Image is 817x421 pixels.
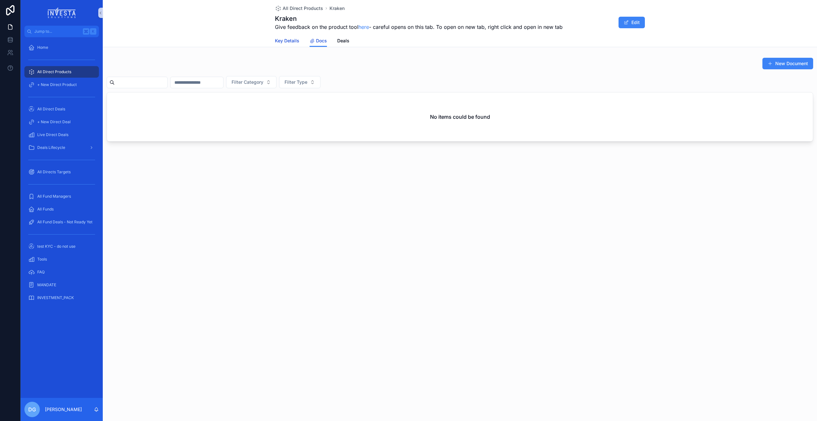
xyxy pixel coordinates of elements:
[37,194,71,199] span: All Fund Managers
[37,295,74,300] span: INVESTMENT_PACK
[24,216,99,228] a: All Fund Deals - Not Ready Yet
[24,79,99,90] a: + New Direct Product
[37,119,71,125] span: + New Direct Deal
[275,23,563,31] span: Give feedback on the product tool - careful opens on this tab. To open on new tab, right click an...
[310,35,327,47] a: Docs
[37,107,65,112] span: All Direct Deals
[337,38,349,44] span: Deals
[37,45,48,50] span: Home
[37,244,75,249] span: test KYC - do not use
[24,103,99,115] a: All Direct Deals
[24,116,99,128] a: + New Direct Deal
[24,129,99,141] a: Live Direct Deals
[430,113,490,121] h2: No items could be found
[37,219,92,225] span: All Fund Deals - Not Ready Yet
[21,37,103,312] div: scrollable content
[358,24,369,30] a: here
[37,69,71,74] span: All Direct Products
[37,282,56,288] span: MANDATE
[24,42,99,53] a: Home
[24,166,99,178] a: All Directs Targets
[762,58,813,69] button: New Document
[275,14,563,23] h1: Kraken
[91,29,96,34] span: K
[37,145,65,150] span: Deals Lifecycle
[316,38,327,44] span: Docs
[232,79,263,85] span: Filter Category
[24,191,99,202] a: All Fund Managers
[34,29,80,34] span: Jump to...
[24,266,99,278] a: FAQ
[28,406,36,413] span: DG
[37,257,47,262] span: Tools
[37,132,68,137] span: Live Direct Deals
[275,5,323,12] a: All Direct Products
[275,35,299,48] a: Key Details
[48,8,76,18] img: App logo
[226,76,277,88] button: Select Button
[24,253,99,265] a: Tools
[279,76,321,88] button: Select Button
[337,35,349,48] a: Deals
[24,26,99,37] button: Jump to...K
[329,5,345,12] a: Kraken
[285,79,307,85] span: Filter Type
[24,241,99,252] a: test KYC - do not use
[275,38,299,44] span: Key Details
[45,406,82,413] p: [PERSON_NAME]
[37,207,54,212] span: All Funds
[37,169,71,175] span: All Directs Targets
[619,17,645,28] button: Edit
[283,5,323,12] span: All Direct Products
[37,270,45,275] span: FAQ
[24,142,99,153] a: Deals Lifecycle
[24,203,99,215] a: All Funds
[24,279,99,291] a: MANDATE
[37,82,77,87] span: + New Direct Product
[24,292,99,304] a: INVESTMENT_PACK
[24,66,99,78] a: All Direct Products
